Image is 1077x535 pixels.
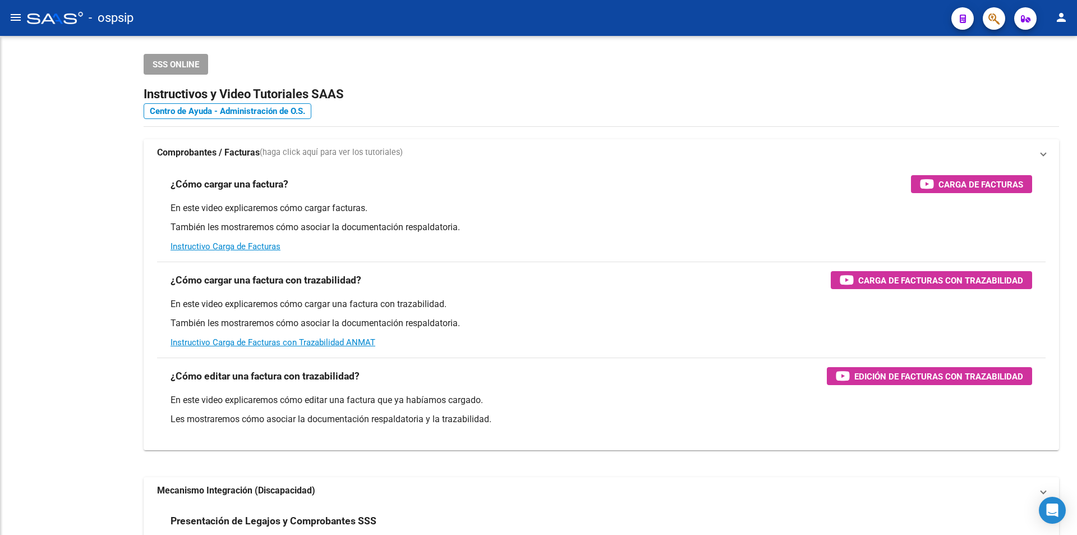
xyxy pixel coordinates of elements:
[858,273,1023,287] span: Carga de Facturas con Trazabilidad
[144,103,311,119] a: Centro de Ayuda - Administración de O.S.
[1055,11,1068,24] mat-icon: person
[171,337,375,347] a: Instructivo Carga de Facturas con Trazabilidad ANMAT
[1039,497,1066,524] div: Open Intercom Messenger
[938,177,1023,191] span: Carga de Facturas
[144,139,1059,166] mat-expansion-panel-header: Comprobantes / Facturas(haga click aquí para ver los tutoriales)
[157,147,260,159] strong: Comprobantes / Facturas
[144,477,1059,504] mat-expansion-panel-header: Mecanismo Integración (Discapacidad)
[171,394,1032,406] p: En este video explicaremos cómo editar una factura que ya habíamos cargado.
[911,175,1032,193] button: Carga de Facturas
[144,84,1059,105] h2: Instructivos y Video Tutoriales SAAS
[854,369,1023,383] span: Edición de Facturas con Trazabilidad
[171,176,288,192] h3: ¿Cómo cargar una factura?
[171,241,280,252] a: Instructivo Carga de Facturas
[144,54,208,75] button: SSS ONLINE
[171,413,1032,426] p: Les mostraremos cómo asociar la documentación respaldatoria y la trazabilidad.
[831,271,1032,289] button: Carga de Facturas con Trazabilidad
[171,513,376,529] h3: Presentación de Legajos y Comprobantes SSS
[89,6,134,30] span: - ospsip
[157,484,315,497] strong: Mecanismo Integración (Discapacidad)
[171,368,360,384] h3: ¿Cómo editar una factura con trazabilidad?
[171,272,361,288] h3: ¿Cómo cargar una factura con trazabilidad?
[171,221,1032,234] p: También les mostraremos cómo asociar la documentación respaldatoria.
[171,202,1032,214] p: En este video explicaremos cómo cargar facturas.
[171,317,1032,330] p: También les mostraremos cómo asociar la documentación respaldatoria.
[153,60,199,70] span: SSS ONLINE
[171,298,1032,310] p: En este video explicaremos cómo cargar una factura con trazabilidad.
[827,367,1032,385] button: Edición de Facturas con Trazabilidad
[9,11,22,24] mat-icon: menu
[260,147,403,159] span: (haga click aquí para ver los tutoriales)
[144,166,1059,450] div: Comprobantes / Facturas(haga click aquí para ver los tutoriales)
